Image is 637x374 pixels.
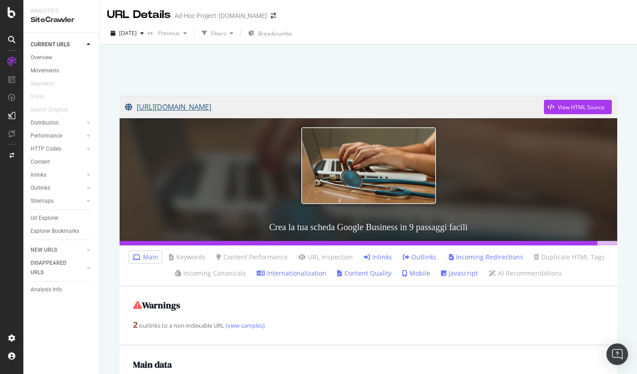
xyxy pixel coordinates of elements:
[31,131,84,141] a: Performance
[31,105,68,115] div: Search Engines
[174,11,267,20] div: Ad-Hoc Project: [DOMAIN_NAME]
[337,269,392,278] a: Content Quality
[31,144,61,154] div: HTTP Codes
[31,144,84,154] a: HTTP Codes
[169,253,205,262] a: Keywords
[31,118,59,128] div: Distribution
[31,258,84,277] a: DISAPPEARED URLS
[31,285,62,294] div: Analysis Info
[31,183,84,193] a: Outlinks
[211,30,226,37] div: Filters
[198,26,237,40] button: Filters
[31,157,50,167] div: Content
[403,253,437,262] a: Outlinks
[133,253,158,262] a: Main
[31,258,76,277] div: DISAPPEARED URLS
[31,227,79,236] div: Explorer Bookmarks
[216,253,288,262] a: Content Performance
[155,26,191,40] button: Previous
[147,29,155,36] span: vs
[31,92,44,102] div: Visits
[257,269,326,278] a: Internationalization
[133,360,604,370] h2: Main data
[298,253,353,262] a: URL Inspection
[31,66,93,76] a: Movements
[31,118,84,128] a: Distribution
[125,96,544,118] a: [URL][DOMAIN_NAME]
[133,319,604,331] div: outlinks to a non-indexable URL
[31,40,84,49] a: CURRENT URLS
[224,321,265,329] a: (view samples)
[271,13,276,19] div: arrow-right-arrow-left
[489,269,562,278] a: AI Recommendations
[606,343,628,365] div: Open Intercom Messenger
[120,213,617,241] h3: Crea la tua scheda Google Business in 9 passaggi facili
[31,170,84,180] a: Inlinks
[364,253,392,262] a: Inlinks
[31,214,58,223] div: Url Explorer
[31,245,57,255] div: NEW URLS
[31,66,59,76] div: Movements
[534,253,605,262] a: Duplicate HTML Tags
[31,15,92,25] div: SiteCrawler
[558,103,605,111] div: View HTML Source
[245,26,296,40] button: Breadcrumbs
[31,53,93,62] a: Overview
[133,319,138,330] strong: 2
[31,170,46,180] div: Inlinks
[31,53,52,62] div: Overview
[155,29,180,37] span: Previous
[31,196,53,206] div: Sitemaps
[31,285,93,294] a: Analysis Info
[31,196,84,206] a: Sitemaps
[31,79,64,89] a: Segments
[31,214,93,223] a: Url Explorer
[31,105,77,115] a: Search Engines
[31,131,62,141] div: Performance
[258,30,292,37] span: Breadcrumbs
[175,269,246,278] a: Incoming Canonicals
[119,29,137,37] span: 2025 Oct. 6th
[107,26,147,40] button: [DATE]
[31,40,70,49] div: CURRENT URLS
[544,100,612,114] button: View HTML Source
[31,79,55,89] div: Segments
[31,7,92,15] div: Analytics
[31,157,93,167] a: Content
[31,92,53,102] a: Visits
[402,269,430,278] a: Mobile
[31,245,84,255] a: NEW URLS
[31,227,93,236] a: Explorer Bookmarks
[31,183,50,193] div: Outlinks
[441,269,478,278] a: Javascript
[301,127,436,204] img: Crea la tua scheda Google Business in 9 passaggi facili
[447,253,523,262] a: Incoming Redirections
[133,300,604,310] h2: Warnings
[107,7,171,22] div: URL Details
